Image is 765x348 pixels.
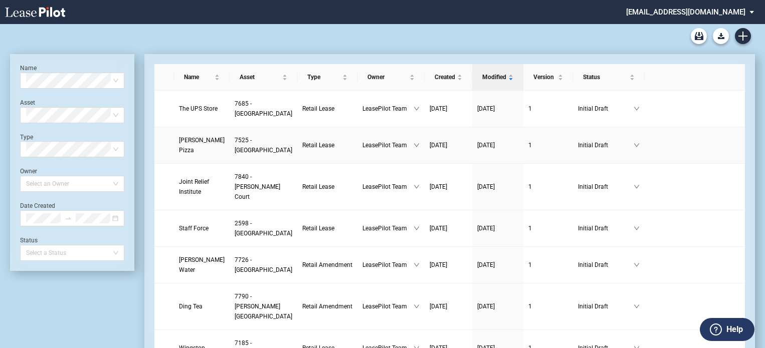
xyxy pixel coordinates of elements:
span: 1 [528,225,532,232]
span: Retail Lease [302,142,334,149]
span: down [634,106,640,112]
span: down [414,106,420,112]
span: Retail Amendment [302,303,352,310]
a: 1 [528,104,568,114]
a: [DATE] [477,140,518,150]
span: down [634,184,640,190]
a: Retail Lease [302,223,352,233]
a: [DATE] [477,260,518,270]
span: Rosati’s Pizza [179,137,225,154]
a: Retail Amendment [302,301,352,311]
span: LeasePilot Team [362,182,414,192]
th: Modified [472,64,523,91]
span: [DATE] [430,183,447,190]
span: [DATE] [477,105,495,112]
span: 1 [528,105,532,112]
span: Initial Draft [578,223,634,233]
span: Retail Lease [302,105,334,112]
a: Joint Relief Institute [179,177,225,197]
a: 1 [528,301,568,311]
button: Help [700,318,754,341]
span: Initial Draft [578,260,634,270]
a: Retail Lease [302,140,352,150]
span: 1 [528,303,532,310]
span: Version [533,72,556,82]
th: Type [297,64,357,91]
span: to [65,215,72,222]
a: [DATE] [430,301,467,311]
span: [DATE] [477,261,495,268]
a: Create new document [735,28,751,44]
a: [DATE] [477,182,518,192]
a: 2598 - [GEOGRAPHIC_DATA] [235,218,292,238]
a: [DATE] [430,223,467,233]
a: 7726 - [GEOGRAPHIC_DATA] [235,255,292,275]
th: Version [523,64,573,91]
a: 7685 - [GEOGRAPHIC_DATA] [235,99,292,119]
span: 1 [528,183,532,190]
label: Type [20,134,33,141]
a: 7840 - [PERSON_NAME] Court [235,172,292,202]
span: [DATE] [430,261,447,268]
th: Created [425,64,472,91]
a: 1 [528,182,568,192]
th: Name [174,64,230,91]
span: LeasePilot Team [362,301,414,311]
span: down [414,225,420,231]
span: swap-right [65,215,72,222]
a: Staff Force [179,223,225,233]
th: Owner [357,64,425,91]
span: down [414,262,420,268]
label: Help [726,323,743,336]
a: [DATE] [430,104,467,114]
th: Asset [230,64,297,91]
a: [DATE] [477,301,518,311]
span: Joint Relief Institute [179,178,209,195]
span: LeasePilot Team [362,104,414,114]
a: [DATE] [477,223,518,233]
span: Staff Force [179,225,209,232]
span: 7790 - Mercado Del Lago [235,293,292,320]
a: 1 [528,260,568,270]
a: 1 [528,140,568,150]
span: 7840 - Sanders Court [235,173,280,200]
span: LeasePilot Team [362,260,414,270]
span: Status [583,72,628,82]
md-menu: Download Blank Form List [710,28,732,44]
a: [DATE] [430,182,467,192]
a: [PERSON_NAME] Pizza [179,135,225,155]
a: Retail Lease [302,182,352,192]
button: Download Blank Form [713,28,729,44]
span: Initial Draft [578,104,634,114]
span: Retail Lease [302,225,334,232]
span: down [634,142,640,148]
a: The UPS Store [179,104,225,114]
span: [DATE] [477,142,495,149]
span: LeasePilot Team [362,140,414,150]
label: Status [20,237,38,244]
a: [DATE] [430,260,467,270]
span: Modified [482,72,506,82]
span: LeasePilot Team [362,223,414,233]
span: 7525 - Legacy Village [235,137,292,154]
span: Initial Draft [578,301,634,311]
th: Status [573,64,645,91]
span: Initial Draft [578,182,634,192]
a: 7525 - [GEOGRAPHIC_DATA] [235,135,292,155]
span: Type [307,72,340,82]
span: [DATE] [477,225,495,232]
span: down [414,184,420,190]
span: [DATE] [430,303,447,310]
label: Date Created [20,202,55,209]
a: Ding Tea [179,301,225,311]
span: [DATE] [430,105,447,112]
span: down [634,303,640,309]
a: Retail Amendment [302,260,352,270]
a: 1 [528,223,568,233]
span: Created [435,72,455,82]
label: Owner [20,168,37,175]
span: 1 [528,261,532,268]
label: Asset [20,99,35,106]
a: [PERSON_NAME] Water [179,255,225,275]
span: 7726 - Plaza Del Rio [235,256,292,273]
